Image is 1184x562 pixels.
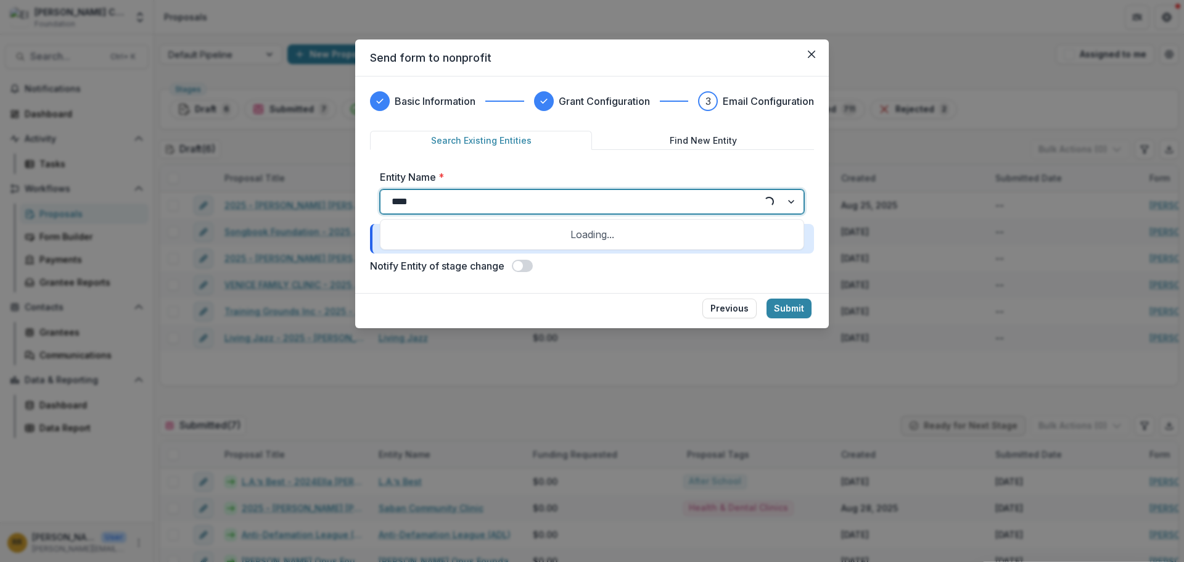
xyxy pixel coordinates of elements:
[723,94,814,109] h3: Email Configuration
[370,258,504,273] label: Notify Entity of stage change
[702,299,757,318] button: Previous
[592,131,814,150] button: Find New Entity
[395,94,475,109] h3: Basic Information
[370,91,814,111] div: Progress
[383,222,801,247] div: Loading...
[802,44,821,64] button: Close
[559,94,650,109] h3: Grant Configuration
[355,39,829,76] header: Send form to nonprofit
[370,224,814,254] div: Target Stage:
[705,94,711,109] div: 3
[370,131,592,150] button: Search Existing Entities
[380,170,797,184] label: Entity Name
[767,299,812,318] button: Submit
